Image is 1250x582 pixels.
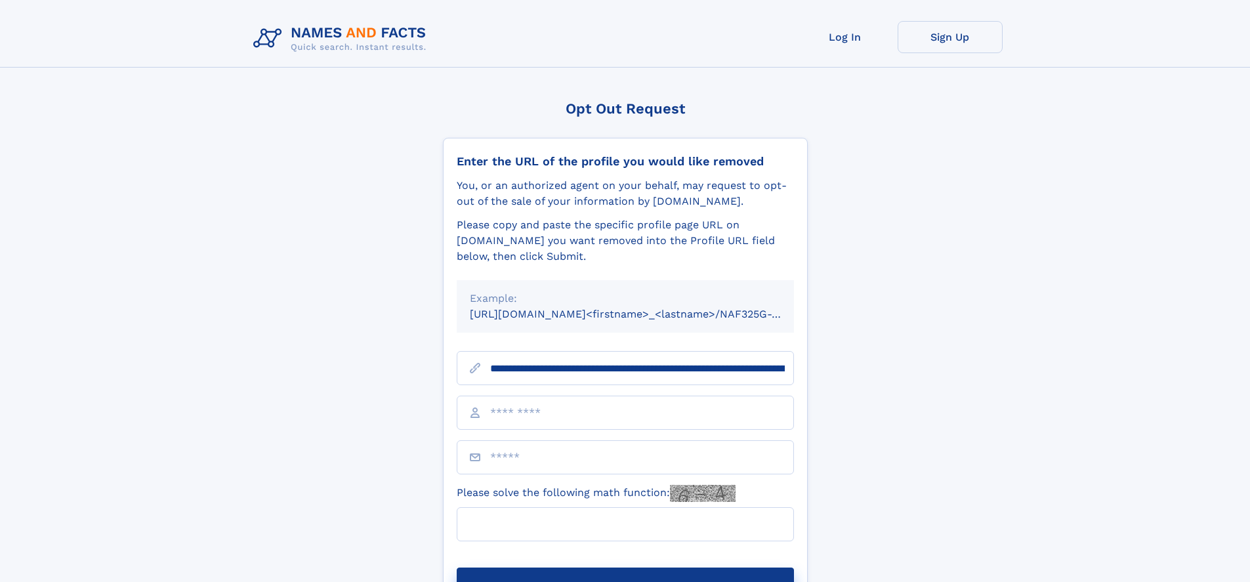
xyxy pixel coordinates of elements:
[457,217,794,264] div: Please copy and paste the specific profile page URL on [DOMAIN_NAME] you want removed into the Pr...
[457,154,794,169] div: Enter the URL of the profile you would like removed
[898,21,1003,53] a: Sign Up
[470,308,819,320] small: [URL][DOMAIN_NAME]<firstname>_<lastname>/NAF325G-xxxxxxxx
[793,21,898,53] a: Log In
[248,21,437,56] img: Logo Names and Facts
[443,100,808,117] div: Opt Out Request
[470,291,781,306] div: Example:
[457,485,736,502] label: Please solve the following math function:
[457,178,794,209] div: You, or an authorized agent on your behalf, may request to opt-out of the sale of your informatio...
